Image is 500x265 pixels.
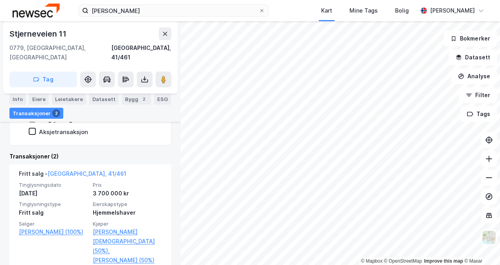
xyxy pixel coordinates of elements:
input: Søk på adresse, matrikkel, gårdeiere, leietakere eller personer [88,5,259,17]
div: Eiere [29,94,49,105]
div: Hjemmelshaver [93,208,162,217]
div: Kontrollprogram for chat [461,227,500,265]
span: Pris [93,182,162,188]
div: Stjerneveien 11 [9,28,68,40]
a: [PERSON_NAME][DEMOGRAPHIC_DATA] (50%), [93,227,162,256]
span: Kjøper [93,221,162,227]
div: Transaksjoner [9,108,63,119]
iframe: Chat Widget [461,227,500,265]
a: Mapbox [361,258,382,264]
div: Aksjetransaksjon [39,128,88,136]
button: Filter [459,87,497,103]
img: newsec-logo.f6e21ccffca1b3a03d2d.png [13,4,60,17]
span: Tinglysningsdato [19,182,88,188]
div: Fritt salg - [19,169,126,182]
div: Info [9,94,26,105]
a: OpenStreetMap [384,258,422,264]
button: Datasett [449,50,497,65]
a: [PERSON_NAME] (50%) [93,256,162,265]
div: 0779, [GEOGRAPHIC_DATA], [GEOGRAPHIC_DATA] [9,43,111,62]
a: Improve this map [424,258,463,264]
button: Tags [460,106,497,122]
span: Selger [19,221,88,227]
div: Mine Tags [349,6,378,15]
div: 2 [140,95,148,103]
span: Eierskapstype [93,201,162,208]
div: Bygg [122,94,151,105]
div: Leietakere [52,94,86,105]
button: Tag [9,72,77,87]
div: Datasett [89,94,119,105]
span: Tinglysningstype [19,201,88,208]
div: Transaksjoner (2) [9,152,171,161]
div: 3 700 000 kr [93,189,162,198]
a: [GEOGRAPHIC_DATA], 41/461 [48,170,126,177]
button: Analyse [451,68,497,84]
div: 2 [52,109,60,117]
div: [PERSON_NAME] [430,6,475,15]
div: Fritt salg [19,208,88,217]
div: ESG [154,94,171,105]
div: [DATE] [19,189,88,198]
div: [GEOGRAPHIC_DATA], 41/461 [111,43,171,62]
div: Bolig [395,6,409,15]
div: Kart [321,6,332,15]
button: Bokmerker [444,31,497,46]
a: [PERSON_NAME] (100%) [19,227,88,237]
